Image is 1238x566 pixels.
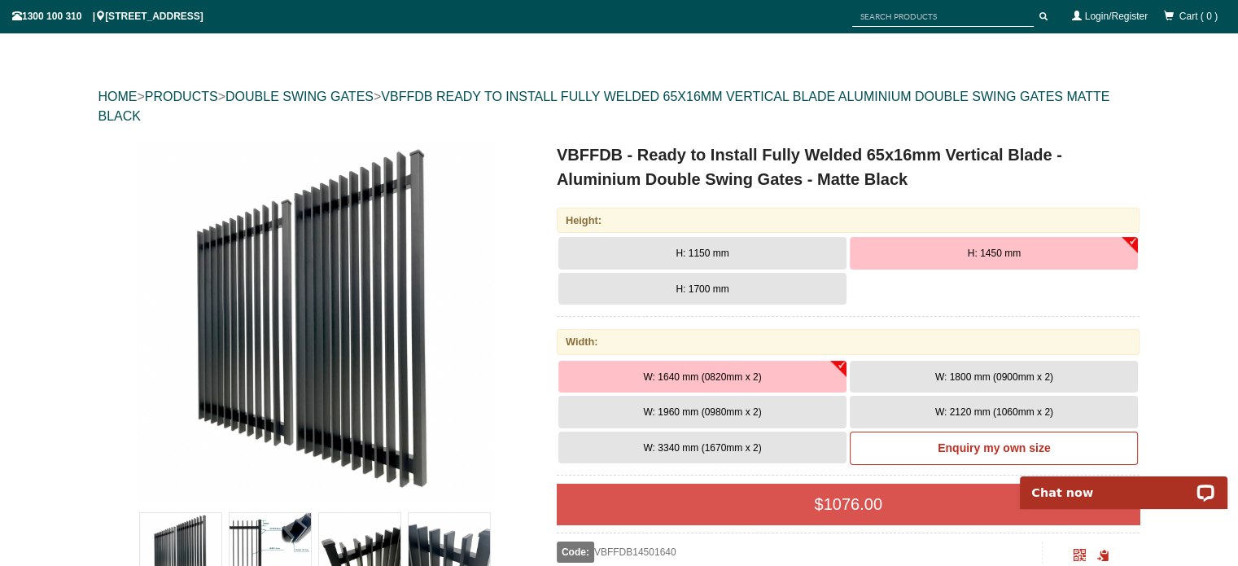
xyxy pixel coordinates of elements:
button: W: 1800 mm (0900mm x 2) [850,361,1138,393]
a: Click to enlarge and scan to share. [1074,551,1086,563]
span: Click to copy the URL [1096,550,1109,562]
span: W: 1800 mm (0900mm x 2) [935,371,1053,383]
span: Cart ( 0 ) [1179,11,1218,22]
b: Enquiry my own size [938,441,1050,454]
button: W: 2120 mm (1060mm x 2) [850,396,1138,428]
span: H: 1150 mm [676,248,728,259]
a: VBFFDB - Ready to Install Fully Welded 65x16mm Vertical Blade - Aluminium Double Swing Gates - Ma... [100,143,531,501]
span: W: 1640 mm (0820mm x 2) [643,371,761,383]
button: W: 3340 mm (1670mm x 2) [558,432,846,464]
span: 1300 100 310 | [STREET_ADDRESS] [12,11,203,22]
button: H: 1700 mm [558,273,846,305]
span: H: 1450 mm [968,248,1021,259]
span: H: 1700 mm [676,283,728,295]
a: Enquiry my own size [850,432,1138,466]
div: VBFFDB14501640 [557,542,1043,563]
button: W: 1960 mm (0980mm x 2) [558,396,846,428]
div: Height: [557,208,1140,233]
div: > > > [98,71,1140,143]
button: W: 1640 mm (0820mm x 2) [558,361,846,393]
img: VBFFDB - Ready to Install Fully Welded 65x16mm Vertical Blade - Aluminium Double Swing Gates - Ma... [136,143,494,501]
div: Width: [557,329,1140,354]
span: W: 2120 mm (1060mm x 2) [935,406,1053,418]
input: SEARCH PRODUCTS [852,7,1034,27]
a: HOME [98,90,138,103]
button: H: 1450 mm [850,237,1138,270]
span: 1076.00 [824,495,882,513]
button: H: 1150 mm [558,237,846,270]
a: DOUBLE SWING GATES [225,90,374,103]
a: PRODUCTS [145,90,218,103]
a: Login/Register [1085,11,1148,22]
a: VBFFDB READY TO INSTALL FULLY WELDED 65X16MM VERTICAL BLADE ALUMINIUM DOUBLE SWING GATES MATTE BLACK [98,90,1110,123]
span: Code: [557,542,594,563]
iframe: LiveChat chat widget [1009,458,1238,509]
span: W: 1960 mm (0980mm x 2) [643,406,761,418]
div: $ [557,484,1140,524]
h1: VBFFDB - Ready to Install Fully Welded 65x16mm Vertical Blade - Aluminium Double Swing Gates - Ma... [557,143,1140,191]
span: W: 3340 mm (1670mm x 2) [643,442,761,454]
